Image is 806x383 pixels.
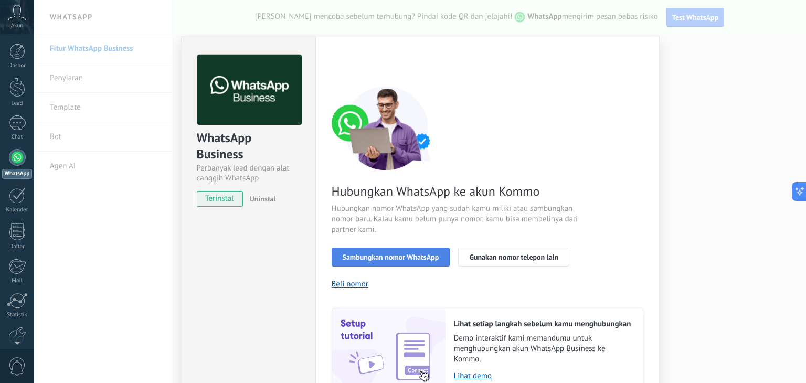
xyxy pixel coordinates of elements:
[332,204,581,235] span: Hubungkan nomor WhatsApp yang sudah kamu miliki atau sambungkan nomor baru. Kalau kamu belum puny...
[332,248,450,267] button: Sambungkan nomor WhatsApp
[332,86,442,170] img: connect number
[332,183,581,199] span: Hubungkan WhatsApp ke akun Kommo
[454,371,632,381] a: Lihat demo
[2,207,33,214] div: Kalender
[454,319,632,329] h2: Lihat setiap langkah sebelum kamu menghubungkan
[454,333,632,365] span: Demo interaktif kami memandumu untuk menghubungkan akun WhatsApp Business ke Kommo.
[250,194,276,204] span: Uninstal
[2,100,33,107] div: Lead
[2,312,33,318] div: Statistik
[2,243,33,250] div: Daftar
[458,248,569,267] button: Gunakan nomor telepon lain
[2,278,33,284] div: Mail
[2,134,33,141] div: Chat
[2,169,32,179] div: WhatsApp
[197,130,300,163] div: WhatsApp Business
[2,62,33,69] div: Dasbor
[469,253,558,261] span: Gunakan nomor telepon lain
[197,163,300,183] div: Perbanyak lead dengan alat canggih WhatsApp
[197,191,243,207] span: terinstal
[11,23,24,29] span: Akun
[343,253,439,261] span: Sambungkan nomor WhatsApp
[197,55,302,125] img: logo_main.png
[246,191,276,207] button: Uninstal
[332,279,368,289] button: Beli nomor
